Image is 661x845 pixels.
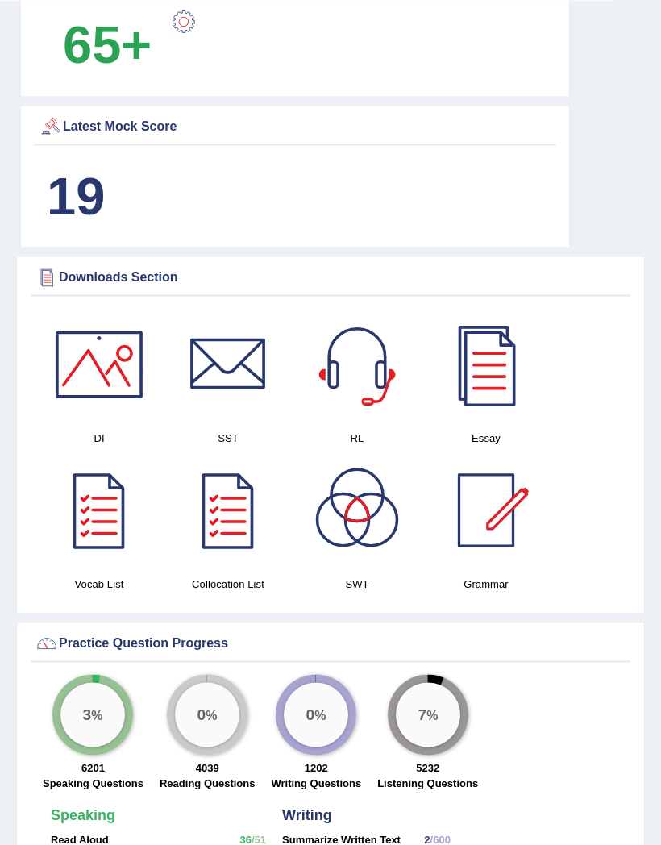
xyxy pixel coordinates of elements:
[60,682,125,747] div: %
[51,833,109,845] strong: Read Aloud
[47,166,105,225] b: 19
[43,429,156,446] h4: DI
[43,575,156,592] h4: Vocab List
[418,706,426,723] big: 7
[160,775,255,790] label: Reading Questions
[284,682,348,747] div: %
[35,631,626,656] div: Practice Question Progress
[282,833,401,845] strong: Summarize Written Text
[63,15,152,73] b: 65+
[81,761,105,773] strong: 6201
[271,775,361,790] label: Writing Questions
[430,833,451,845] span: /600
[301,429,414,446] h4: RL
[35,265,626,289] div: Downloads Section
[197,706,206,723] big: 0
[430,575,543,592] h4: Grammar
[83,706,92,723] big: 3
[43,775,143,790] label: Speaking Questions
[39,114,551,139] div: Latest Mock Score
[416,761,439,773] strong: 5232
[196,761,219,773] strong: 4039
[396,682,460,747] div: %
[172,429,285,446] h4: SST
[305,761,328,773] strong: 1202
[240,833,252,845] span: 36
[430,429,543,446] h4: Essay
[377,775,478,790] label: Listening Questions
[172,575,285,592] h4: Collocation List
[306,706,315,723] big: 0
[175,682,239,747] div: %
[51,806,115,822] strong: Speaking
[282,806,332,822] strong: Writing
[424,833,430,845] span: 2
[301,575,414,592] h4: SWT
[252,833,266,845] span: /51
